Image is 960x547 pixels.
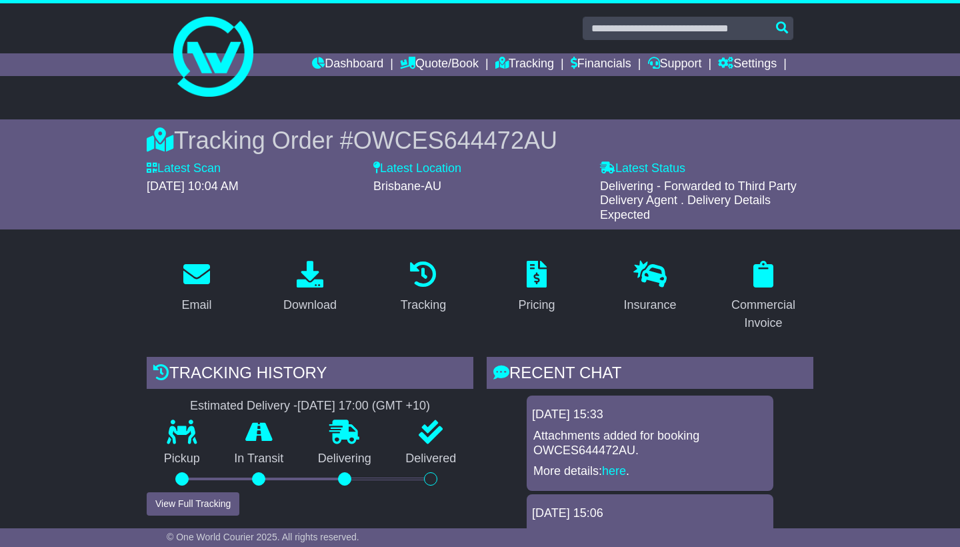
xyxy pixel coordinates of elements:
p: Pickup [147,452,217,466]
div: Email [181,296,211,314]
p: Delivered [389,452,474,466]
p: More details: . [533,464,767,479]
a: Email [173,256,220,319]
button: View Full Tracking [147,492,239,516]
span: [DATE] 10:04 AM [147,179,239,193]
label: Latest Scan [147,161,221,176]
a: Pricing [509,256,563,319]
div: Tracking history [147,357,473,393]
a: Tracking [495,53,554,76]
div: [DATE] 15:06 [532,506,768,521]
div: Estimated Delivery - [147,399,473,414]
span: © One World Courier 2025. All rights reserved. [167,532,359,542]
div: RECENT CHAT [487,357,813,393]
div: Pricing [518,296,555,314]
label: Latest Status [600,161,685,176]
a: Financials [571,53,631,76]
div: Tracking Order # [147,126,813,155]
p: Attachments added for booking OWCES644472AU. [533,429,767,458]
div: Tracking [401,296,446,314]
a: Download [275,256,345,319]
div: [DATE] 15:33 [532,408,768,422]
span: OWCES644472AU [353,127,557,154]
div: [DATE] 17:00 (GMT +10) [297,399,430,414]
div: Insurance [623,296,676,314]
a: Quote/Book [400,53,479,76]
a: here [602,464,626,478]
a: Support [648,53,702,76]
p: Delivering [301,452,389,466]
a: Commercial Invoice [713,256,813,337]
a: Tracking [392,256,455,319]
span: Brisbane-AU [373,179,441,193]
label: Latest Location [373,161,461,176]
span: Delivering - Forwarded to Third Party Delivery Agent . Delivery Details Expected [600,179,797,221]
div: Commercial Invoice [722,296,805,332]
p: In Transit [217,452,301,466]
a: Settings [718,53,777,76]
a: Insurance [615,256,685,319]
a: Dashboard [312,53,383,76]
div: Download [283,296,337,314]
